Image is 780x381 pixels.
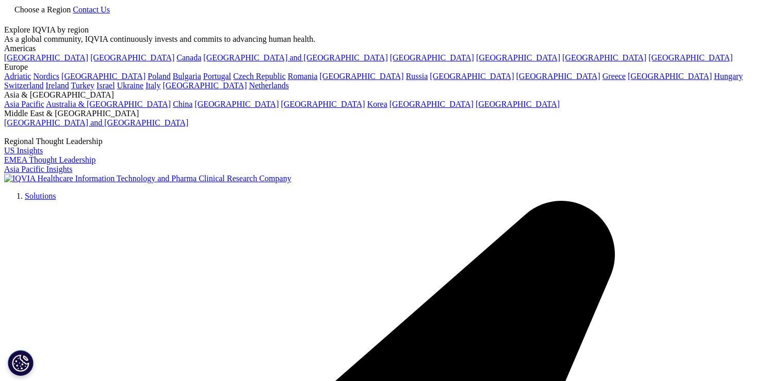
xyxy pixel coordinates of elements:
[603,72,626,81] a: Greece
[4,109,776,118] div: Middle East & [GEOGRAPHIC_DATA]
[73,5,110,14] a: Contact Us
[33,72,59,81] a: Nordics
[8,350,34,376] button: Paramètres des cookies
[176,53,201,62] a: Canada
[367,100,387,108] a: Korea
[430,72,514,81] a: [GEOGRAPHIC_DATA]
[4,146,43,155] a: US Insights
[25,192,56,200] a: Solutions
[516,72,600,81] a: [GEOGRAPHIC_DATA]
[320,72,404,81] a: [GEOGRAPHIC_DATA]
[4,44,776,53] div: Americas
[4,25,776,35] div: Explore IQVIA by region
[476,53,560,62] a: [GEOGRAPHIC_DATA]
[281,100,365,108] a: [GEOGRAPHIC_DATA]
[145,81,160,90] a: Italy
[233,72,286,81] a: Czech Republic
[173,100,192,108] a: China
[203,53,387,62] a: [GEOGRAPHIC_DATA] and [GEOGRAPHIC_DATA]
[4,72,31,81] a: Adriatic
[61,72,145,81] a: [GEOGRAPHIC_DATA]
[203,72,231,81] a: Portugal
[628,72,712,81] a: [GEOGRAPHIC_DATA]
[390,53,474,62] a: [GEOGRAPHIC_DATA]
[45,81,69,90] a: Ireland
[4,62,776,72] div: Europe
[4,174,291,183] img: IQVIA Healthcare Information Technology and Pharma Clinical Research Company
[249,81,289,90] a: Netherlands
[288,72,318,81] a: Romania
[4,100,44,108] a: Asia Pacific
[648,53,733,62] a: [GEOGRAPHIC_DATA]
[173,72,201,81] a: Bulgaria
[117,81,144,90] a: Ukraine
[4,137,776,146] div: Regional Thought Leadership
[4,53,88,62] a: [GEOGRAPHIC_DATA]
[71,81,94,90] a: Turkey
[194,100,279,108] a: [GEOGRAPHIC_DATA]
[714,72,743,81] a: Hungary
[163,81,247,90] a: [GEOGRAPHIC_DATA]
[4,90,776,100] div: Asia & [GEOGRAPHIC_DATA]
[4,155,95,164] a: EMEA Thought Leadership
[46,100,171,108] a: Australia & [GEOGRAPHIC_DATA]
[562,53,646,62] a: [GEOGRAPHIC_DATA]
[4,165,72,173] a: Asia Pacific Insights
[14,5,71,14] span: Choose a Region
[476,100,560,108] a: [GEOGRAPHIC_DATA]
[406,72,428,81] a: Russia
[4,81,43,90] a: Switzerland
[90,53,174,62] a: [GEOGRAPHIC_DATA]
[4,35,776,44] div: As a global community, IQVIA continuously invests and commits to advancing human health.
[4,118,188,127] a: [GEOGRAPHIC_DATA] and [GEOGRAPHIC_DATA]
[389,100,474,108] a: [GEOGRAPHIC_DATA]
[148,72,170,81] a: Poland
[96,81,115,90] a: Israel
